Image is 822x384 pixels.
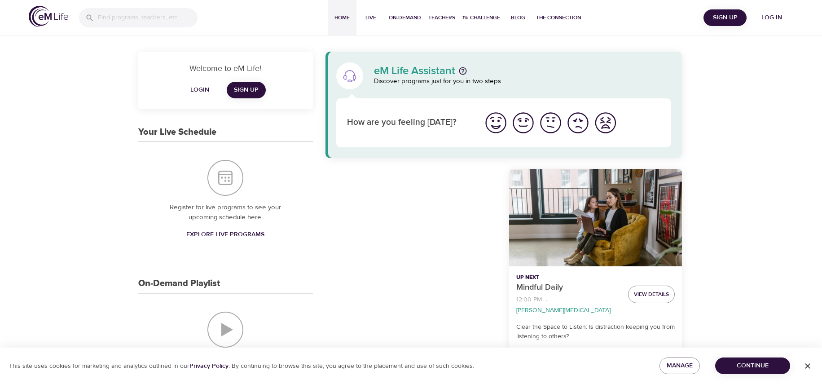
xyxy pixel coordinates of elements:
button: I'm feeling bad [564,109,592,137]
span: Sign Up [234,84,259,96]
a: Sign Up [227,82,266,98]
span: Sign Up [707,12,743,23]
a: Explore Live Programs [183,226,268,243]
button: Log in [750,9,793,26]
button: Continue [715,358,790,374]
span: Continue [722,360,783,371]
button: Login [185,82,214,98]
input: Find programs, teachers, etc... [98,8,198,27]
button: View Details [628,286,675,303]
span: Login [189,84,211,96]
img: bad [566,110,590,135]
span: Log in [754,12,790,23]
button: I'm feeling great [482,109,510,137]
p: Up Next [516,274,621,282]
p: Mindful Daily [516,282,621,294]
button: I'm feeling worst [592,109,619,137]
h3: Your Live Schedule [138,127,216,137]
span: Home [331,13,353,22]
p: Welcome to eM Life! [149,62,302,75]
span: View Details [634,290,669,299]
span: Live [360,13,382,22]
span: Blog [507,13,529,22]
p: Register for live programs to see your upcoming schedule here. [156,203,295,223]
span: Explore Live Programs [186,229,264,240]
a: Privacy Policy [189,362,229,370]
button: I'm feeling ok [537,109,564,137]
p: 12:00 PM [516,295,542,305]
button: I'm feeling good [510,109,537,137]
span: Manage [667,360,693,371]
img: ok [538,110,563,135]
button: Sign Up [703,9,747,26]
h3: On-Demand Playlist [138,278,220,289]
img: logo [29,6,68,27]
span: On-Demand [389,13,421,22]
nav: breadcrumb [516,294,621,315]
li: · [545,294,547,306]
span: 1% Challenge [462,13,500,22]
p: Discover programs just for you in two steps [374,76,672,87]
span: Teachers [428,13,455,22]
img: good [511,110,536,135]
button: Manage [659,358,700,374]
img: eM Life Assistant [343,69,357,83]
span: The Connection [536,13,581,22]
p: How are you feeling [DATE]? [347,116,471,129]
p: Clear the Space to Listen: Is distraction keeping you from listening to others? [516,322,675,341]
img: great [484,110,508,135]
p: [PERSON_NAME][MEDICAL_DATA] [516,306,611,315]
button: Mindful Daily [509,169,682,266]
img: Your Live Schedule [207,160,243,196]
p: eM Life Assistant [374,66,455,76]
img: On-Demand Playlist [207,312,243,348]
img: worst [593,110,618,135]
